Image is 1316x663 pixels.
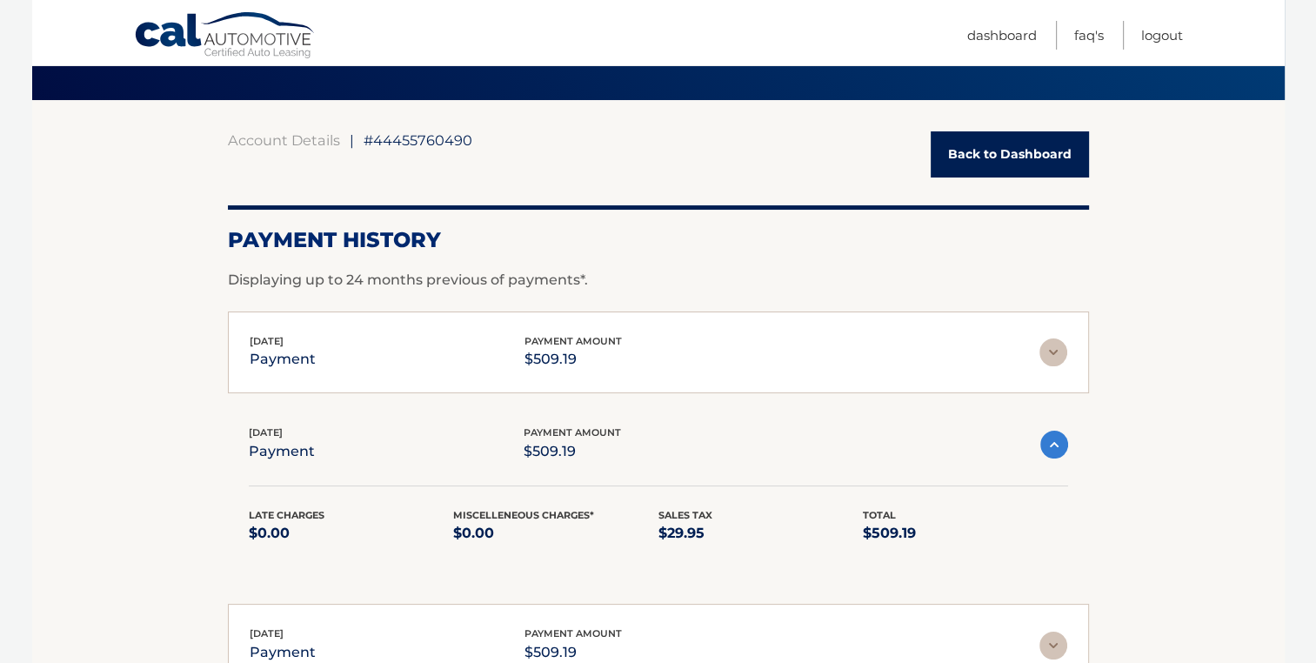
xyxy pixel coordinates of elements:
a: Cal Automotive [134,11,317,62]
p: payment [249,439,315,464]
p: payment [250,347,316,372]
span: Late Charges [249,509,324,521]
span: [DATE] [250,335,284,347]
span: | [350,131,354,149]
p: Displaying up to 24 months previous of payments*. [228,270,1089,291]
p: $0.00 [453,521,658,546]
a: Logout [1141,21,1183,50]
span: [DATE] [249,426,283,439]
a: Account Details [228,131,340,149]
span: Total [863,509,896,521]
img: accordion-rest.svg [1039,338,1067,366]
p: $29.95 [658,521,864,546]
p: $509.19 [863,521,1068,546]
span: payment amount [524,627,622,640]
a: FAQ's [1074,21,1104,50]
h2: Payment History [228,227,1089,253]
img: accordion-rest.svg [1039,632,1067,660]
span: [DATE] [250,627,284,640]
span: #44455760490 [364,131,472,149]
a: Back to Dashboard [931,131,1089,177]
p: $509.19 [524,347,622,372]
p: $509.19 [524,439,621,464]
span: Miscelleneous Charges* [453,509,594,521]
a: Dashboard [967,21,1037,50]
p: $0.00 [249,521,454,546]
img: accordion-active.svg [1040,431,1068,459]
span: Sales Tax [658,509,712,521]
span: payment amount [524,335,622,347]
span: payment amount [524,426,621,439]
